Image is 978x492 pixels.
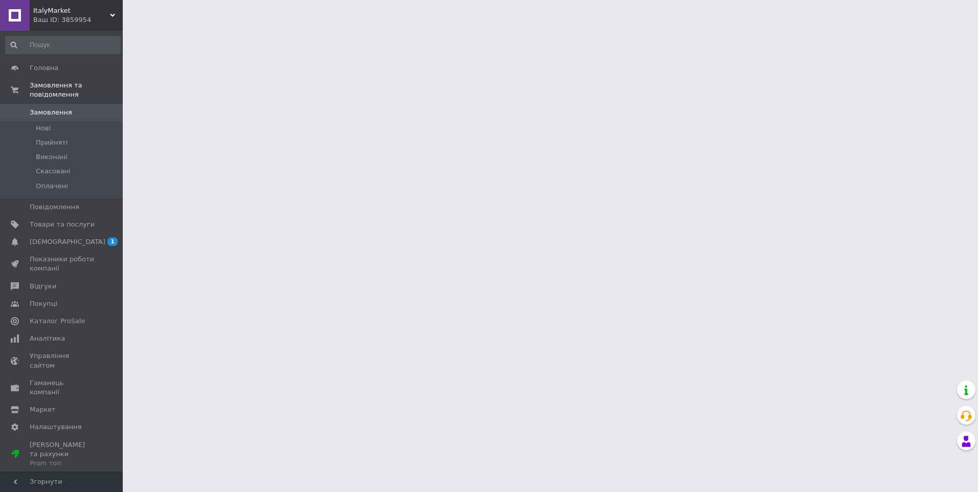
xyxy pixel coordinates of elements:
div: Prom топ [30,459,95,468]
span: Головна [30,63,58,73]
span: Гаманець компанії [30,378,95,397]
span: Виконані [36,152,68,162]
span: Повідомлення [30,203,79,212]
span: Показники роботи компанії [30,255,95,273]
span: Відгуки [30,282,56,291]
span: Замовлення та повідомлення [30,81,123,99]
span: Оплачені [36,182,68,191]
span: [PERSON_NAME] та рахунки [30,440,95,468]
span: Товари та послуги [30,220,95,229]
span: Аналітика [30,334,65,343]
span: Нові [36,124,51,133]
span: Налаштування [30,422,82,432]
div: Ваш ID: 3859954 [33,15,123,25]
input: Пошук [5,36,121,54]
span: Каталог ProSale [30,317,85,326]
span: Маркет [30,405,56,414]
span: Покупці [30,299,57,308]
span: Прийняті [36,138,68,147]
span: ItalyMarket [33,6,110,15]
span: Скасовані [36,167,71,176]
span: Управління сайтом [30,351,95,370]
span: Замовлення [30,108,72,117]
span: [DEMOGRAPHIC_DATA] [30,237,105,247]
span: 1 [107,237,118,246]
